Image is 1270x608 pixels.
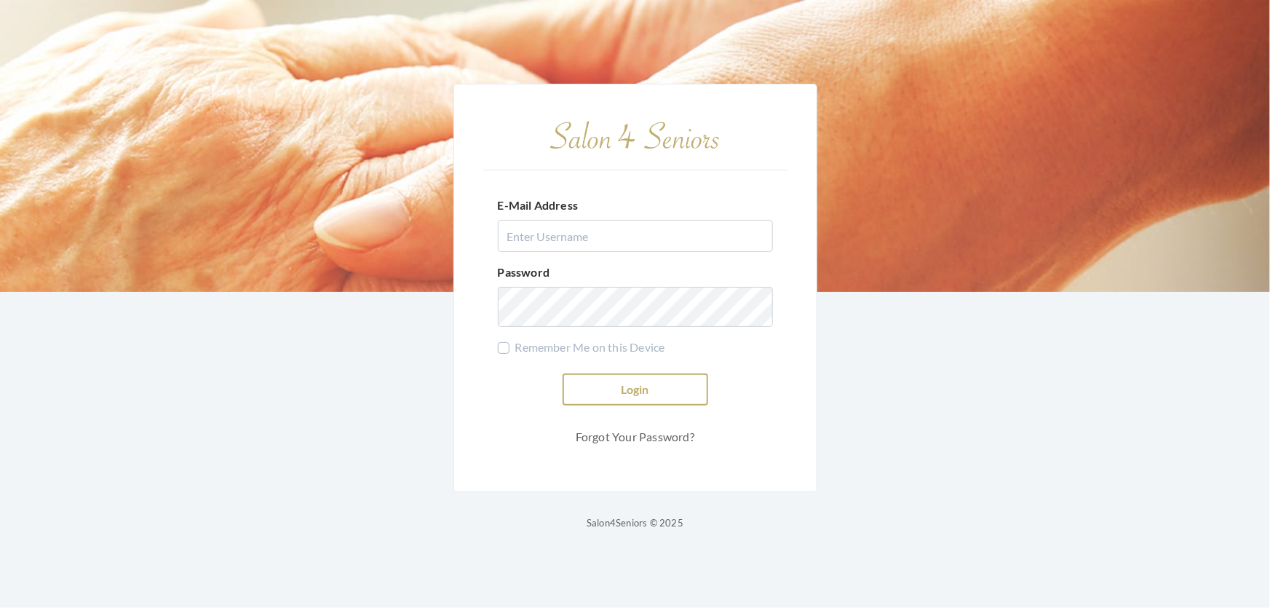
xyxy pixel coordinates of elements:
a: Forgot Your Password? [563,423,708,451]
label: Password [498,264,550,281]
button: Login [563,374,708,406]
label: E-Mail Address [498,197,579,214]
input: Enter Username [498,220,773,252]
p: Salon4Seniors © 2025 [587,514,683,532]
img: Salon 4 Seniors [541,114,730,158]
label: Remember Me on this Device [498,339,665,356]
